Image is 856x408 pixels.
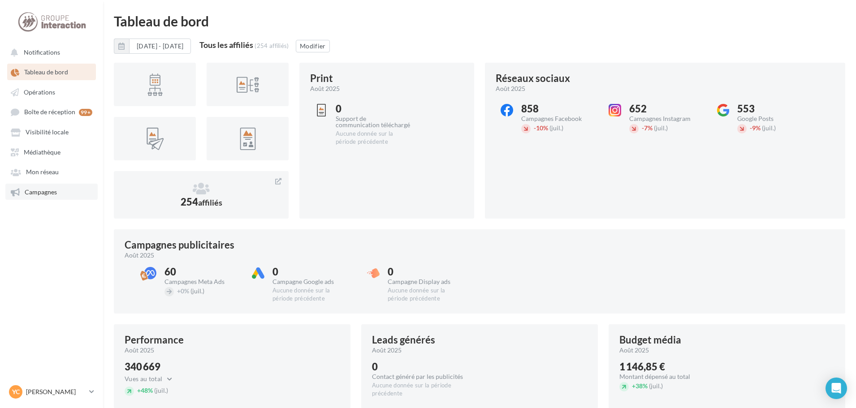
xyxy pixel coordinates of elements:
[534,124,536,132] span: -
[632,382,648,390] span: 38%
[25,188,57,196] span: Campagnes
[164,279,239,285] div: Campagnes Meta Ads
[372,362,473,372] div: 0
[125,362,177,372] div: 340 669
[649,382,663,390] span: (juil.)
[310,73,333,83] div: Print
[496,73,570,83] div: Réseaux sociaux
[642,124,644,132] span: -
[26,387,86,396] p: [PERSON_NAME]
[534,124,548,132] span: 10%
[12,387,20,396] span: YC
[737,116,812,122] div: Google Posts
[336,104,411,114] div: 0
[272,287,347,303] div: Aucune donnée sur la période précédente
[654,124,668,132] span: (juil.)
[5,84,98,100] a: Opérations
[24,88,55,96] span: Opérations
[177,287,181,295] span: +
[629,116,704,122] div: Campagnes Instagram
[521,104,596,114] div: 858
[181,196,222,208] span: 254
[24,108,75,116] span: Boîte de réception
[310,84,340,93] span: août 2025
[137,387,141,394] span: +
[642,124,653,132] span: 7%
[619,346,649,355] span: août 2025
[619,374,690,380] div: Montant dépensé au total
[737,104,812,114] div: 553
[388,279,463,285] div: Campagne Display ads
[114,39,191,54] button: [DATE] - [DATE]
[5,64,98,80] a: Tableau de bord
[5,44,94,60] button: Notifications
[190,287,204,295] span: (juil.)
[632,382,636,390] span: +
[5,163,98,180] a: Mon réseau
[5,124,98,140] a: Visibilité locale
[619,335,681,345] div: Budget média
[125,335,184,345] div: Performance
[549,124,563,132] span: (juil.)
[26,129,69,136] span: Visibilité locale
[272,267,347,277] div: 0
[5,103,98,120] a: Boîte de réception 99+
[5,184,98,200] a: Campagnes
[619,362,690,372] div: 1 146,85 €
[125,251,154,260] span: août 2025
[826,378,847,399] div: Open Intercom Messenger
[7,383,96,400] a: YC [PERSON_NAME]
[336,130,411,146] div: Aucune donnée sur la période précédente
[114,14,845,28] div: Tableau de bord
[629,104,704,114] div: 652
[496,84,525,93] span: août 2025
[255,42,289,49] div: (254 affiliés)
[521,116,596,122] div: Campagnes Facebook
[79,109,92,116] div: 99+
[336,116,411,128] div: Support de communication téléchargé
[125,374,177,384] button: Vues au total
[372,346,402,355] span: août 2025
[372,382,473,398] div: Aucune donnée sur la période précédente
[5,144,98,160] a: Médiathèque
[199,41,253,49] div: Tous les affiliés
[177,287,189,295] span: 0%
[272,279,347,285] div: Campagne Google ads
[750,124,761,132] span: 9%
[164,267,239,277] div: 60
[388,287,463,303] div: Aucune donnée sur la période précédente
[372,335,435,345] div: Leads générés
[388,267,463,277] div: 0
[762,124,776,132] span: (juil.)
[125,346,154,355] span: août 2025
[154,387,168,394] span: (juil.)
[24,148,61,156] span: Médiathèque
[750,124,752,132] span: -
[296,40,330,52] button: Modifier
[129,39,191,54] button: [DATE] - [DATE]
[24,69,68,76] span: Tableau de bord
[372,374,473,380] div: Contact généré par les publicités
[198,198,222,207] span: affiliés
[26,168,59,176] span: Mon réseau
[125,240,234,250] div: Campagnes publicitaires
[137,387,153,394] span: 48%
[24,48,60,56] span: Notifications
